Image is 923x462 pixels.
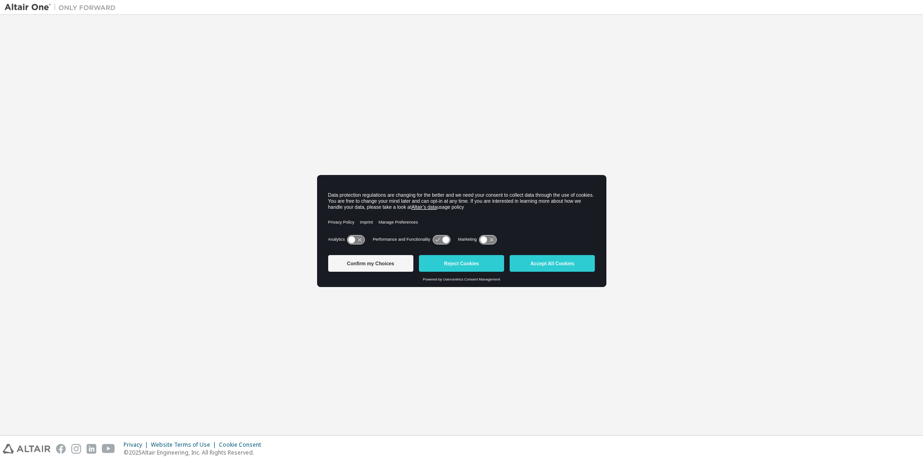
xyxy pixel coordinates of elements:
div: Website Terms of Use [151,441,219,449]
div: Privacy [124,441,151,449]
img: altair_logo.svg [3,444,50,454]
p: © 2025 Altair Engineering, Inc. All Rights Reserved. [124,449,267,456]
img: Altair One [5,3,120,12]
div: Cookie Consent [219,441,267,449]
img: facebook.svg [56,444,66,454]
img: instagram.svg [71,444,81,454]
img: linkedin.svg [87,444,96,454]
img: youtube.svg [102,444,115,454]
